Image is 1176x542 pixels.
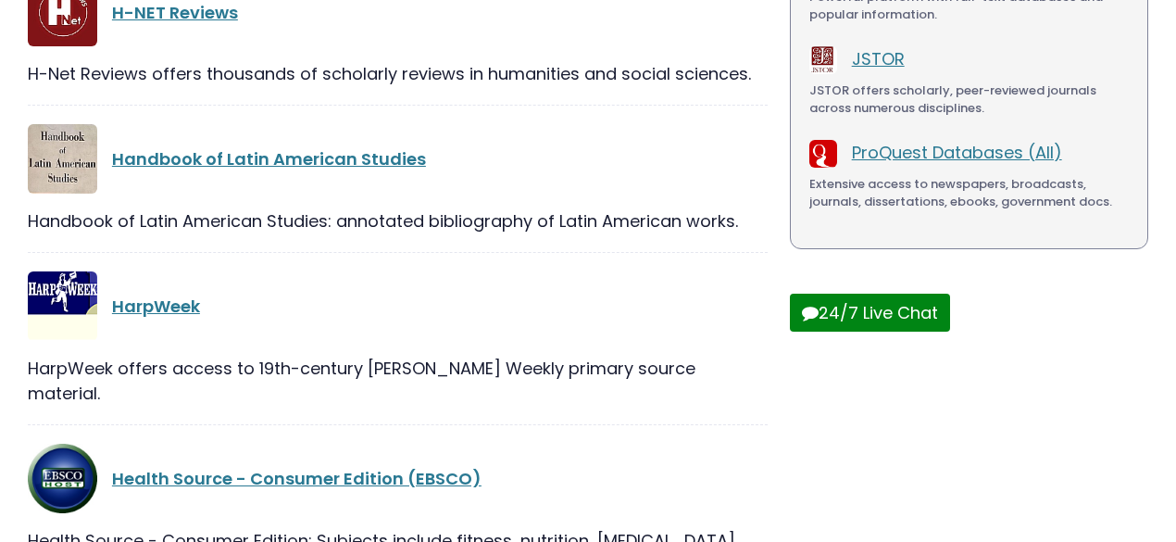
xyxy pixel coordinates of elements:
div: Handbook of Latin American Studies: annotated bibliography of Latin American works. [28,208,768,233]
a: JSTOR [852,47,905,70]
a: ProQuest Databases (All) [852,141,1062,164]
div: H-Net Reviews offers thousands of scholarly reviews in humanities and social sciences. [28,61,768,86]
a: Handbook of Latin American Studies [112,147,426,170]
div: HarpWeek offers access to 19th-century [PERSON_NAME] Weekly primary source material. [28,356,768,406]
div: Extensive access to newspapers, broadcasts, journals, dissertations, ebooks, government docs. [809,175,1129,211]
a: Health Source - Consumer Edition (EBSCO) [112,467,482,490]
button: 24/7 Live Chat [790,294,950,332]
div: JSTOR offers scholarly, peer-reviewed journals across numerous disciplines. [809,82,1129,118]
a: H-NET Reviews [112,1,238,24]
a: HarpWeek [112,295,200,318]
